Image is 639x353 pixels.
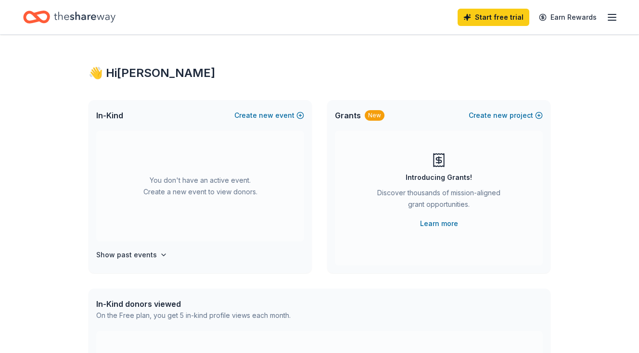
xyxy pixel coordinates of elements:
[96,249,157,261] h4: Show past events
[96,110,123,121] span: In-Kind
[493,110,508,121] span: new
[373,187,504,214] div: Discover thousands of mission-aligned grant opportunities.
[96,310,291,321] div: On the Free plan, you get 5 in-kind profile views each month.
[96,131,304,241] div: You don't have an active event. Create a new event to view donors.
[420,218,458,229] a: Learn more
[96,249,167,261] button: Show past events
[23,6,115,28] a: Home
[365,110,384,121] div: New
[533,9,602,26] a: Earn Rewards
[469,110,543,121] button: Createnewproject
[406,172,472,183] div: Introducing Grants!
[96,298,291,310] div: In-Kind donors viewed
[259,110,273,121] span: new
[458,9,529,26] a: Start free trial
[234,110,304,121] button: Createnewevent
[335,110,361,121] span: Grants
[89,65,550,81] div: 👋 Hi [PERSON_NAME]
